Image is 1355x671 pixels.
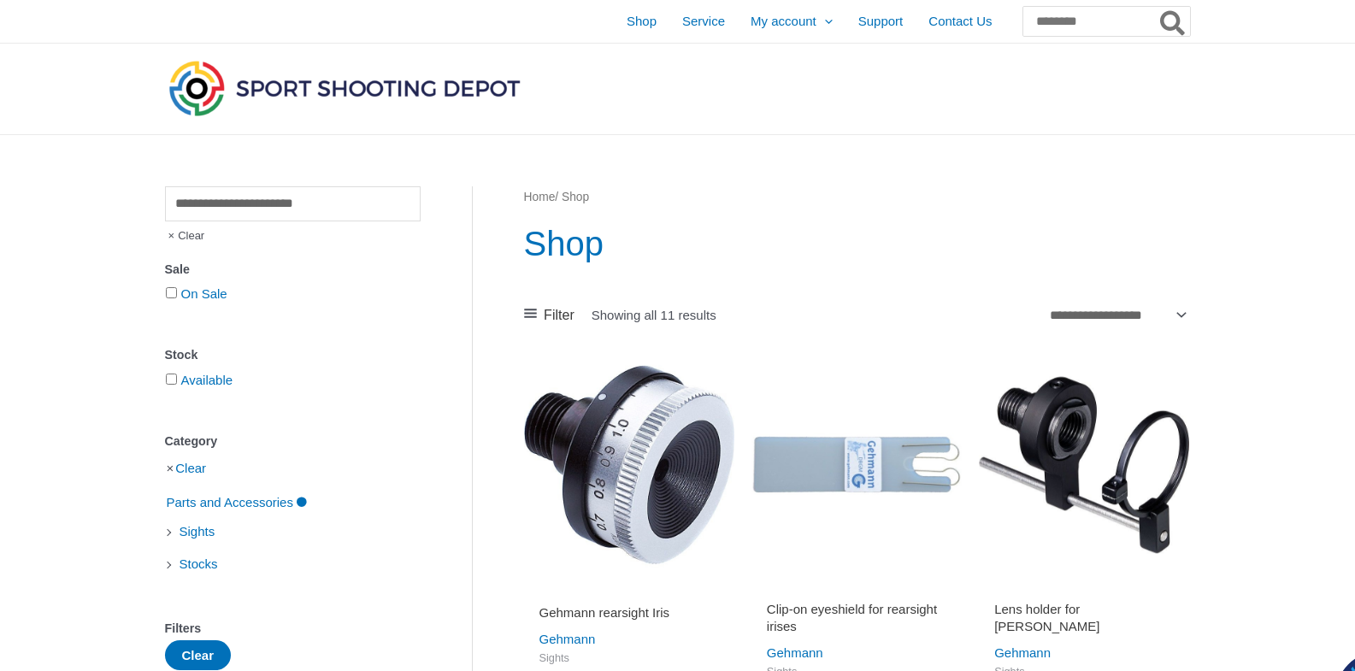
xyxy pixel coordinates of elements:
[524,191,556,203] a: Home
[181,373,233,387] a: Available
[767,601,946,634] h2: Clip-on eyeshield for rearsight irises
[178,523,217,538] a: Sights
[165,257,421,282] div: Sale
[544,303,574,328] span: Filter
[592,309,716,321] p: Showing all 11 results
[524,360,734,570] img: Gehmann rearsight Iris
[181,286,227,301] a: On Sale
[524,303,574,328] a: Filter
[178,517,217,546] span: Sights
[165,343,421,368] div: Stock
[175,461,206,475] a: Clear
[994,645,1051,660] a: Gehmann
[1044,302,1190,327] select: Shop order
[165,494,309,509] a: Parts and Accessories
[524,220,1190,268] h1: Shop
[165,56,524,120] img: Sport Shooting Depot
[178,550,220,579] span: Stocks
[165,640,232,670] button: Clear
[767,601,946,641] a: Clip-on eyeshield for rearsight irises
[979,360,1189,570] img: Lens holder for Iris
[524,186,1190,209] nav: Breadcrumb
[539,604,719,621] h2: Gehmann rearsight Iris
[994,580,1174,601] iframe: Customer reviews powered by Trustpilot
[539,580,719,601] iframe: Customer reviews powered by Trustpilot
[165,616,421,641] div: Filters
[994,601,1174,634] h2: Lens holder for [PERSON_NAME]
[539,604,719,627] a: Gehmann rearsight Iris
[165,429,421,454] div: Category
[767,580,946,601] iframe: Customer reviews powered by Trustpilot
[165,221,205,250] span: Clear
[767,645,823,660] a: Gehmann
[166,287,177,298] input: On Sale
[178,556,220,570] a: Stocks
[166,374,177,385] input: Available
[539,632,596,646] a: Gehmann
[539,651,719,666] span: Sights
[994,601,1174,641] a: Lens holder for [PERSON_NAME]
[1157,7,1190,36] button: Search
[751,360,962,570] img: Clip-on eyeshield for rearsight irises
[165,488,295,517] span: Parts and Accessories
